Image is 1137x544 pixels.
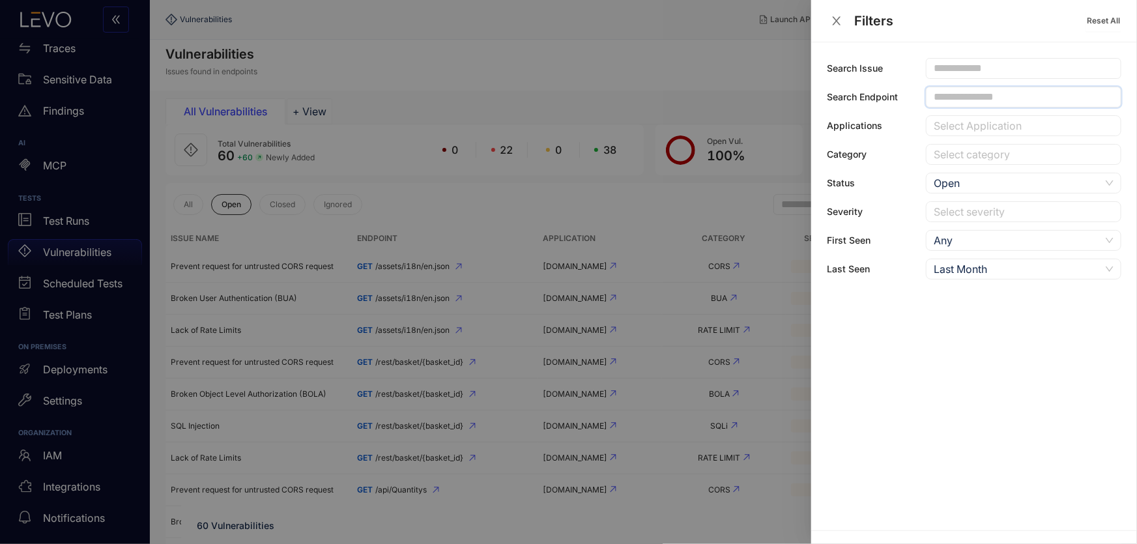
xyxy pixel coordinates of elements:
label: Category [827,149,867,160]
span: Reset All [1087,16,1120,25]
label: Last Seen [827,264,870,274]
button: Reset All [1086,10,1121,31]
div: Filters [854,14,1086,28]
label: Status [827,178,855,188]
div: Any [934,231,1101,250]
label: First Seen [827,235,871,246]
div: Last Month [934,259,1101,279]
label: Search Issue [827,63,883,74]
label: Applications [827,121,882,131]
label: Severity [827,207,863,217]
label: Search Endpoint [827,92,898,102]
span: Open [934,173,1114,193]
button: Close [827,14,846,28]
span: close [831,15,842,27]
